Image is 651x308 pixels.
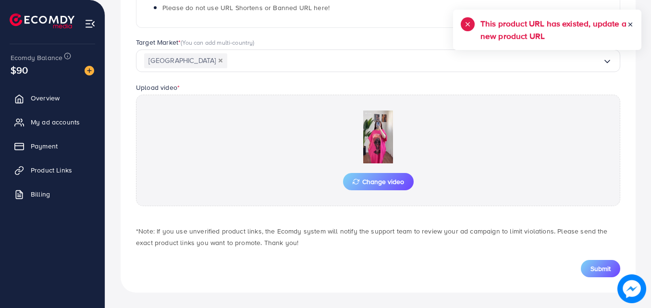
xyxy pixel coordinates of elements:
[581,260,620,277] button: Submit
[31,165,72,175] span: Product Links
[11,53,62,62] span: Ecomdy Balance
[144,53,227,68] span: [GEOGRAPHIC_DATA]
[136,83,180,92] label: Upload video
[11,63,28,77] span: $90
[617,274,646,303] img: image
[330,111,426,163] img: Preview Image
[218,58,223,63] button: Deselect Pakistan
[162,3,330,12] span: Please do not use URL Shortens or Banned URL here!
[136,37,255,47] label: Target Market
[7,185,98,204] a: Billing
[181,38,254,47] span: (You can add multi-country)
[85,66,94,75] img: image
[227,53,602,68] input: Search for option
[136,49,620,72] div: Search for option
[10,13,74,28] img: logo
[31,93,60,103] span: Overview
[7,88,98,108] a: Overview
[31,141,58,151] span: Payment
[343,173,414,190] button: Change video
[480,17,627,42] h5: This product URL has existed, update a new product URL
[85,18,96,29] img: menu
[31,117,80,127] span: My ad accounts
[7,112,98,132] a: My ad accounts
[590,264,611,273] span: Submit
[31,189,50,199] span: Billing
[7,136,98,156] a: Payment
[7,160,98,180] a: Product Links
[136,225,620,248] p: *Note: If you use unverified product links, the Ecomdy system will notify the support team to rev...
[353,178,404,185] span: Change video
